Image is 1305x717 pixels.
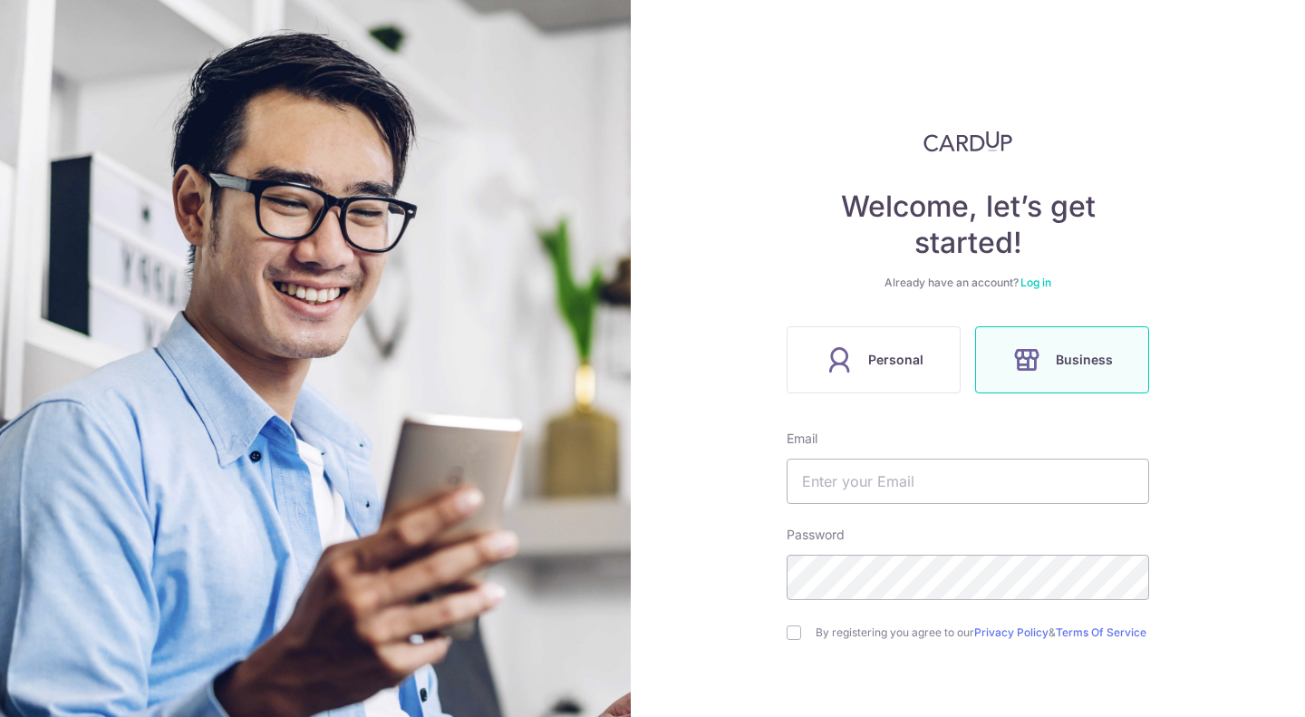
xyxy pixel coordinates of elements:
h4: Welcome, let’s get started! [787,189,1149,261]
img: CardUp Logo [923,131,1012,152]
input: Enter your Email [787,459,1149,504]
label: Email [787,430,817,448]
a: Business [968,326,1156,393]
span: Personal [868,349,923,371]
a: Log in [1020,276,1051,289]
a: Privacy Policy [974,625,1049,639]
label: Password [787,526,845,544]
div: Already have an account? [787,276,1149,290]
a: Personal [779,326,968,393]
a: Terms Of Service [1056,625,1146,639]
span: Business [1056,349,1113,371]
label: By registering you agree to our & [816,625,1149,640]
